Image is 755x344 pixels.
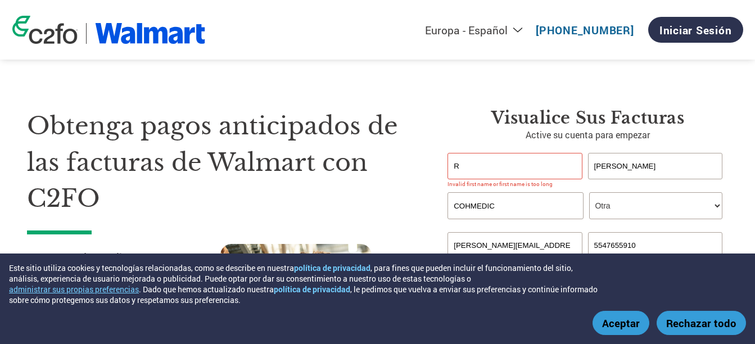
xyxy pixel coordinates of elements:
img: c2fo logo [12,16,78,44]
a: política de privacidad [294,262,370,273]
p: Active su cuenta para empezar [447,128,728,142]
input: Invalid Email format [447,232,582,259]
input: Nombre* [447,153,582,179]
a: [PHONE_NUMBER] [536,23,634,37]
input: Nombre de su compañía* [447,192,584,219]
div: Invalid last name or last name is too long [588,180,722,188]
div: Invalid company name or company name is too long [447,220,722,228]
h1: Obtenga pagos anticipados de las facturas de Walmart con C2FO [27,108,414,217]
h3: Visualice sus facturas [447,108,728,128]
select: Title/Role [589,192,722,219]
a: Iniciar sesión [648,17,743,43]
button: Rechazar todo [657,311,746,335]
input: Apellido* [588,153,722,179]
button: administrar sus propias preferencias [9,284,139,295]
div: Este sitio utiliza cookies y tecnologías relacionadas, como se describe en nuestra , para fines q... [9,262,600,305]
button: Aceptar [593,311,649,335]
img: Walmart [95,23,206,44]
input: Teléfono* [588,232,722,259]
a: política de privacidad [274,284,350,295]
div: Invalid first name or first name is too long [447,180,582,188]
